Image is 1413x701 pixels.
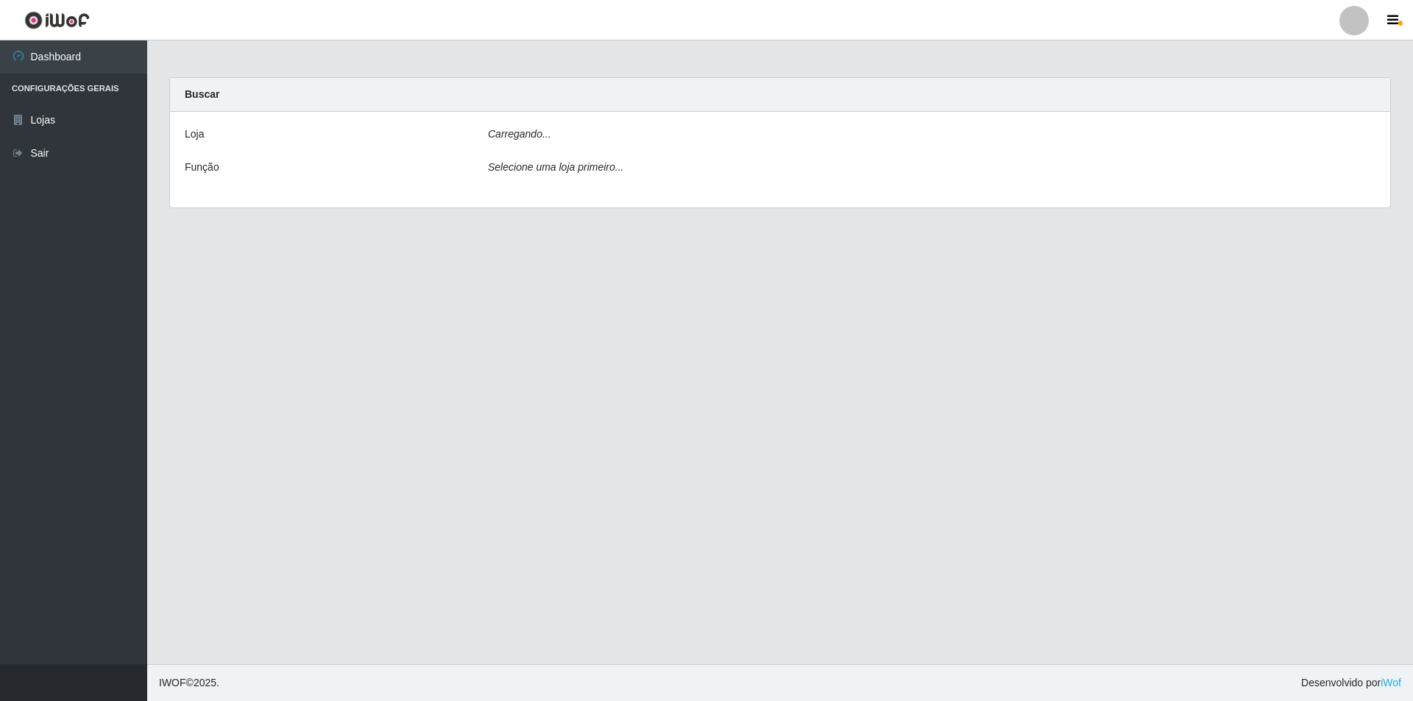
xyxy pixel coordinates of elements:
a: iWof [1381,677,1401,688]
label: Função [185,160,219,175]
strong: Buscar [185,88,219,100]
img: CoreUI Logo [24,11,90,29]
span: © 2025 . [159,675,219,691]
span: IWOF [159,677,186,688]
label: Loja [185,127,204,142]
span: Desenvolvido por [1301,675,1401,691]
i: Selecione uma loja primeiro... [488,161,623,173]
i: Carregando... [488,128,551,140]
